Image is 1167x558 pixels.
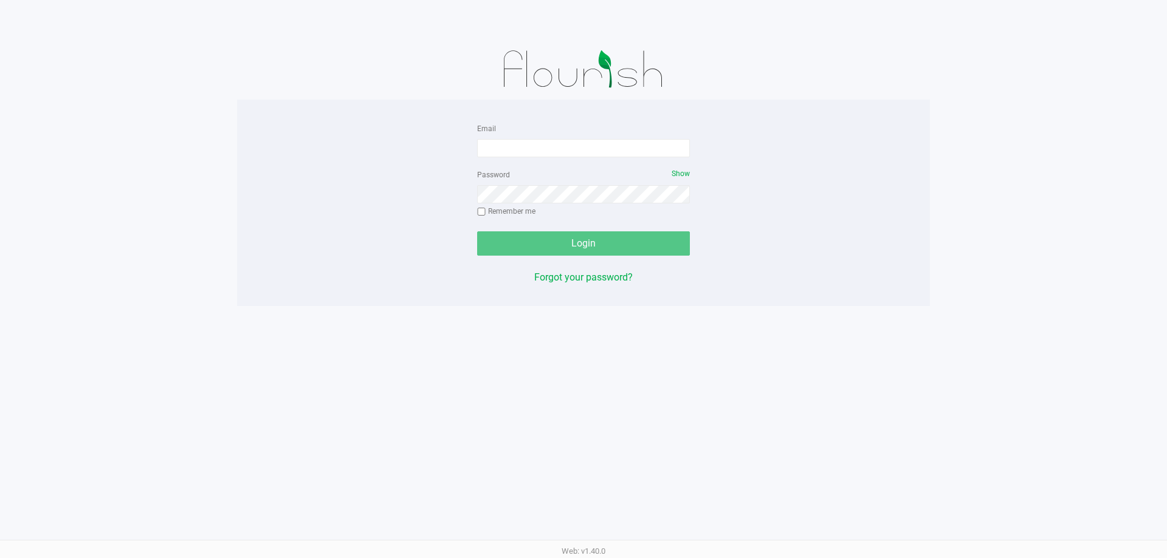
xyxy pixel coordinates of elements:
input: Remember me [477,208,486,216]
label: Password [477,169,510,180]
label: Remember me [477,206,535,217]
span: Show [672,169,690,178]
label: Email [477,123,496,134]
button: Forgot your password? [534,270,633,285]
span: Web: v1.40.0 [562,546,605,556]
